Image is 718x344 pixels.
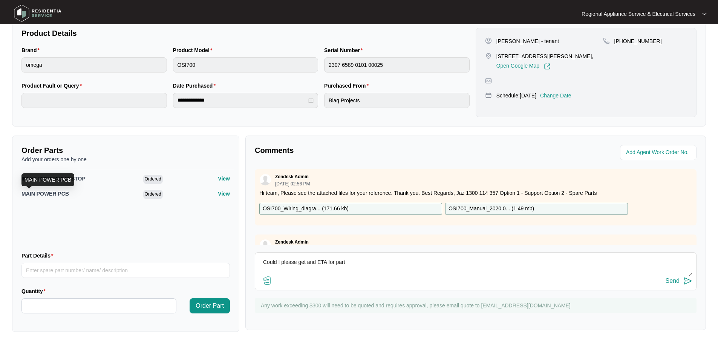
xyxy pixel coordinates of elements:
p: Zendesk Admin [275,174,309,180]
img: user.svg [260,239,271,251]
p: [STREET_ADDRESS][PERSON_NAME], [496,52,594,60]
div: MAIN POWER PCB [21,173,74,186]
p: Product Details [21,28,470,39]
textarea: Could I please get and ETA for part [259,256,692,276]
p: Order Parts [21,145,230,156]
p: OSI700_Wiring_diagra... ( 171.66 kb ) [263,205,349,213]
input: Part Details [21,263,230,278]
label: Quantity [21,287,49,295]
img: user.svg [260,174,271,185]
label: Product Model [173,46,216,54]
label: Serial Number [324,46,366,54]
img: map-pin [485,92,492,99]
p: Regional Appliance Service & Electrical Services [582,10,695,18]
p: Hi team, Please see the attached files for your reference. Thank you. Best Regards, Jaz 1300 114 ... [259,189,692,197]
img: dropdown arrow [702,12,707,16]
p: OSI700_Manual_2020.0... ( 1.49 mb ) [449,205,534,213]
label: Date Purchased [173,82,219,89]
button: Order Part [190,298,230,313]
input: Date Purchased [178,96,307,104]
p: Comments [255,145,470,156]
input: Quantity [22,299,176,313]
img: map-pin [485,52,492,59]
input: Purchased From [324,93,470,108]
input: Product Model [173,57,318,73]
p: Zendesk Admin [275,239,309,245]
span: MAIN POWER PCB [21,191,69,197]
p: [PHONE_NUMBER] [614,37,662,45]
label: Product Fault or Query [21,82,85,89]
p: View [218,175,230,182]
p: Add your orders one by one [21,156,230,163]
span: Ordered [143,190,163,199]
input: Product Fault or Query [21,93,167,108]
img: Link-External [544,63,551,70]
p: Change Date [540,92,571,99]
p: Any work exceeding $300 will need to be quoted and requires approval, please email quote to [EMAI... [261,302,693,309]
p: [DATE] 02:56 PM [275,182,310,186]
img: user-pin [485,37,492,44]
label: Part Details [21,252,57,259]
input: Brand [21,57,167,73]
p: Schedule: [DATE] [496,92,536,99]
img: map-pin [485,77,492,84]
div: Send [666,278,680,284]
img: file-attachment-doc.svg [263,276,272,285]
p: View [218,190,230,197]
input: Add Agent Work Order No. [626,148,692,157]
p: [PERSON_NAME] - tenant [496,37,559,45]
span: Ordered [143,175,163,184]
img: residentia service logo [11,2,64,25]
span: Order Part [196,301,224,310]
input: Serial Number [324,57,470,73]
a: Open Google Map [496,63,551,70]
button: Send [666,276,692,286]
img: map-pin [603,37,610,44]
label: Brand [21,46,43,54]
img: send-icon.svg [683,276,692,285]
label: Purchased From [324,82,372,89]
